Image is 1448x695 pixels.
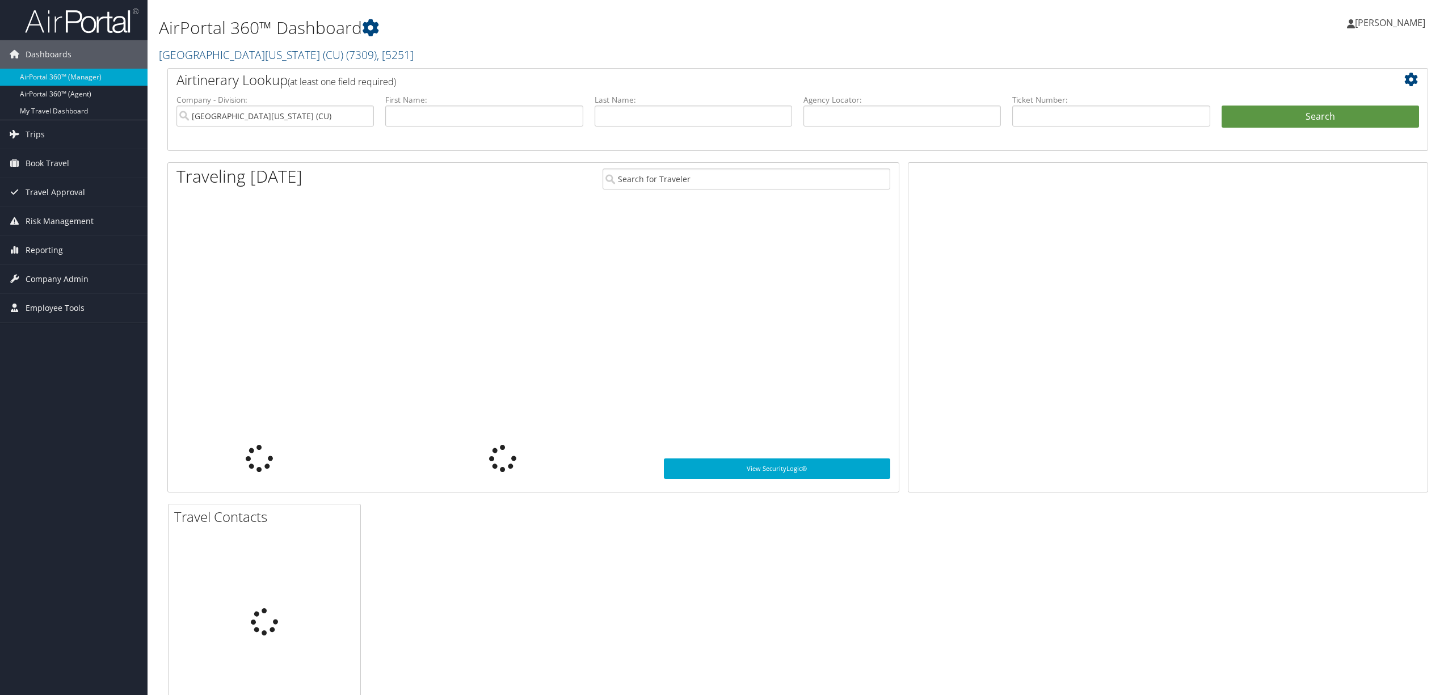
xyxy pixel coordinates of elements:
label: Ticket Number: [1012,94,1210,106]
button: Search [1222,106,1419,128]
input: Search for Traveler [603,169,890,189]
span: , [ 5251 ] [377,47,414,62]
label: First Name: [385,94,583,106]
h1: AirPortal 360™ Dashboard [159,16,1011,40]
label: Agency Locator: [803,94,1001,106]
span: [PERSON_NAME] [1355,16,1425,29]
h1: Traveling [DATE] [176,165,302,188]
span: Dashboards [26,40,71,69]
span: Employee Tools [26,294,85,322]
span: (at least one field required) [288,75,396,88]
span: Reporting [26,236,63,264]
span: Company Admin [26,265,89,293]
label: Company - Division: [176,94,374,106]
h2: Airtinerary Lookup [176,70,1314,90]
a: View SecurityLogic® [664,458,890,479]
label: Last Name: [595,94,792,106]
span: Risk Management [26,207,94,235]
span: Travel Approval [26,178,85,207]
a: [GEOGRAPHIC_DATA][US_STATE] (CU) [159,47,414,62]
span: ( 7309 ) [346,47,377,62]
a: [PERSON_NAME] [1347,6,1437,40]
img: airportal-logo.png [25,7,138,34]
span: Trips [26,120,45,149]
span: Book Travel [26,149,69,178]
h2: Travel Contacts [174,507,360,526]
